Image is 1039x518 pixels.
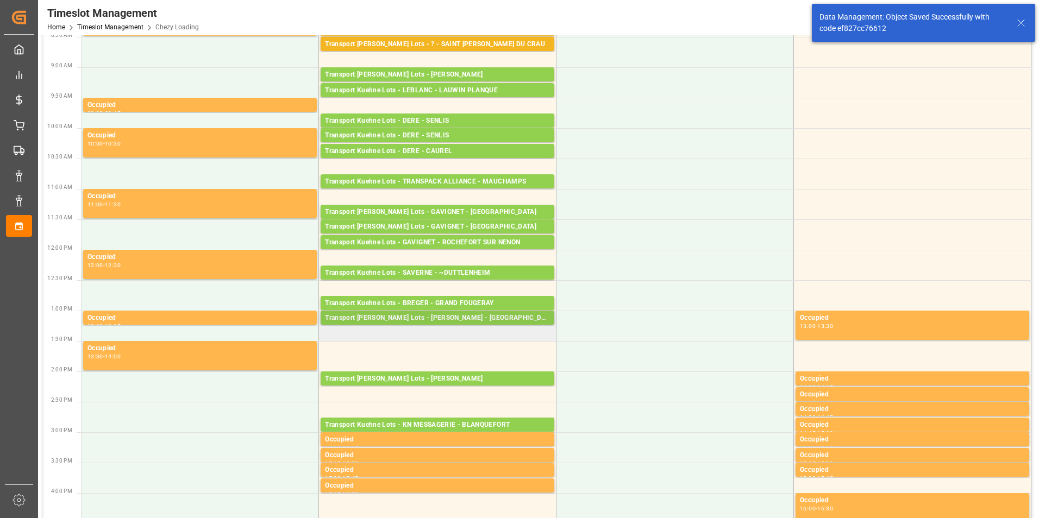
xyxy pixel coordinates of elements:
span: 9:00 AM [51,62,72,68]
div: 15:15 [817,445,833,450]
div: Pallets: 1,TU: 5,City: [GEOGRAPHIC_DATA],Arrival: [DATE] 00:00:00 [325,324,550,333]
div: Pallets: ,TU: 232,City: [GEOGRAPHIC_DATA],Arrival: [DATE] 00:00:00 [325,431,550,440]
div: 15:30 [325,476,341,481]
div: Pallets: 4,TU: 128,City: [GEOGRAPHIC_DATA],Arrival: [DATE] 00:00:00 [325,80,550,90]
div: - [816,324,817,329]
div: 13:30 [817,324,833,329]
div: 13:15 [105,324,121,329]
div: Occupied [87,343,312,354]
div: 15:45 [342,476,358,481]
div: Pallets: 1,TU: 54,City: [GEOGRAPHIC_DATA],Arrival: [DATE] 00:00:00 [325,218,550,227]
div: Occupied [800,465,1025,476]
div: 15:45 [325,491,341,496]
div: - [103,263,105,268]
div: 14:45 [800,431,816,435]
div: Pallets: 2,TU: 6,City: [GEOGRAPHIC_DATA],Arrival: [DATE] 00:00:00 [325,309,550,318]
div: Transport [PERSON_NAME] Lots - [PERSON_NAME] [325,374,550,384]
div: Occupied [325,465,550,476]
div: Pallets: 1,TU: 922,City: [GEOGRAPHIC_DATA],Arrival: [DATE] 00:00:00 [325,127,550,136]
div: Occupied [800,450,1025,461]
div: 09:30 [87,111,103,116]
div: 12:00 [87,263,103,268]
span: 2:00 PM [51,367,72,372]
div: - [341,491,342,496]
div: - [103,324,105,329]
div: Transport Kuehne Lots - GAVIGNET - ROCHEFORT SUR NENON [325,237,550,248]
div: Occupied [87,191,312,202]
div: 16:30 [817,506,833,511]
div: 11:00 [87,202,103,207]
div: Occupied [800,404,1025,415]
div: Transport [PERSON_NAME] Lots - [PERSON_NAME] - [GEOGRAPHIC_DATA] SUR [GEOGRAPHIC_DATA] [325,313,550,324]
div: Pallets: 5,TU: 40,City: [GEOGRAPHIC_DATA],Arrival: [DATE] 00:00:00 [325,157,550,166]
div: 10:00 [87,141,103,146]
span: 12:30 PM [47,275,72,281]
span: 12:00 PM [47,245,72,251]
div: Occupied [800,420,1025,431]
div: - [816,431,817,435]
div: 10:30 [105,141,121,146]
div: Transport Kuehne Lots - DERE - SENLIS [325,116,550,127]
div: - [816,384,817,389]
div: 14:30 [800,415,816,420]
div: Transport [PERSON_NAME] Lots - [PERSON_NAME] [325,70,550,80]
div: Transport Kuehne Lots - DERE - SENLIS [325,130,550,141]
div: 14:15 [817,384,833,389]
div: Transport Kuehne Lots - LEBLANC - LAUWIN PLANQUE [325,85,550,96]
div: 13:00 [87,324,103,329]
div: 09:45 [105,111,121,116]
span: 10:00 AM [47,123,72,129]
div: 16:00 [342,491,358,496]
div: Transport [PERSON_NAME] Lots - GAVIGNET - [GEOGRAPHIC_DATA] [325,207,550,218]
div: Pallets: 21,TU: 1140,City: MAUCHAMPS,Arrival: [DATE] 00:00:00 [325,187,550,197]
div: - [103,111,105,116]
div: Pallets: 1,TU: 74,City: ~[GEOGRAPHIC_DATA],Arrival: [DATE] 00:00:00 [325,279,550,288]
div: - [103,141,105,146]
div: Occupied [87,100,312,111]
div: - [816,506,817,511]
span: 9:30 AM [51,93,72,99]
span: 3:30 PM [51,458,72,464]
div: Pallets: 9,TU: 384,City: [GEOGRAPHIC_DATA],Arrival: [DATE] 00:00:00 [325,232,550,242]
div: 15:00 [800,445,816,450]
div: Occupied [325,434,550,445]
div: Occupied [800,313,1025,324]
div: 15:00 [325,445,341,450]
div: 15:15 [342,445,358,450]
div: Occupied [325,481,550,491]
span: 1:30 PM [51,336,72,342]
div: - [816,461,817,466]
div: Transport Kuehne Lots - SAVERNE - ~DUTTLENHEIM [325,268,550,279]
div: Transport Kuehne Lots - KN MESSAGERIE - BLANQUEFORT [325,420,550,431]
div: 15:30 [342,461,358,466]
div: - [103,202,105,207]
div: 11:30 [105,202,121,207]
div: Occupied [800,495,1025,506]
div: Transport Kuehne Lots - BREGER - GRAND FOUGERAY [325,298,550,309]
div: Occupied [800,434,1025,445]
div: - [816,415,817,420]
div: Pallets: ,TU: 101,City: LAUWIN PLANQUE,Arrival: [DATE] 00:00:00 [325,96,550,105]
div: 14:30 [817,400,833,405]
div: Transport [PERSON_NAME] Lots - ? - SAINT [PERSON_NAME] DU CRAU [325,39,550,50]
div: 12:30 [105,263,121,268]
span: 2:30 PM [51,397,72,403]
div: Transport Kuehne Lots - DERE - CAUREL [325,146,550,157]
div: 14:00 [800,384,816,389]
div: Pallets: 1,TU: 112,City: ROCHEFORT SUR NENON,Arrival: [DATE] 00:00:00 [325,248,550,257]
a: Timeslot Management [77,23,143,31]
div: 15:15 [800,461,816,466]
div: Occupied [800,374,1025,384]
div: 16:00 [800,506,816,511]
div: 13:00 [800,324,816,329]
div: - [816,445,817,450]
div: - [816,476,817,481]
div: Pallets: 3,TU: 716,City: [GEOGRAPHIC_DATA][PERSON_NAME],Arrival: [DATE] 00:00:00 [325,50,550,59]
div: 15:30 [800,476,816,481]
div: 15:45 [817,476,833,481]
div: Transport [PERSON_NAME] Lots - GAVIGNET - [GEOGRAPHIC_DATA] [325,222,550,232]
div: 14:00 [105,354,121,359]
span: 10:30 AM [47,154,72,160]
div: Occupied [800,389,1025,400]
div: - [341,461,342,466]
